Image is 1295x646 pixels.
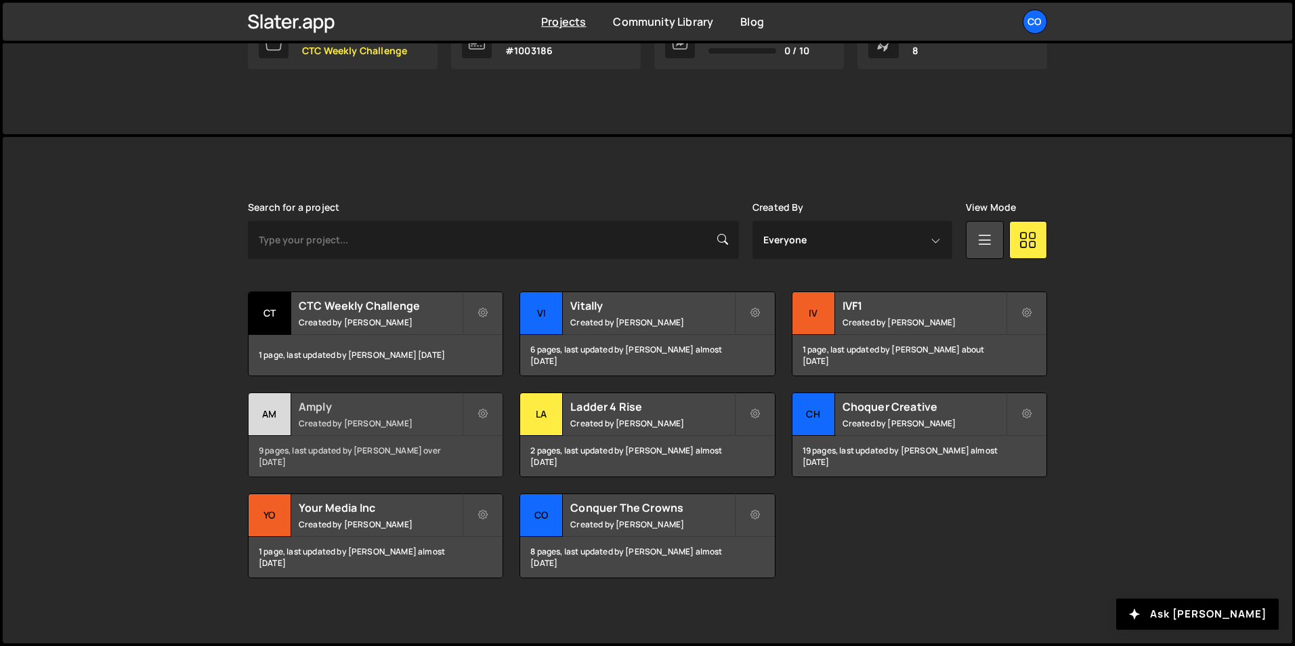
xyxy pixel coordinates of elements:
[792,291,1047,376] a: IV IVF1 Created by [PERSON_NAME] 1 page, last updated by [PERSON_NAME] about [DATE]
[249,494,291,537] div: Yo
[570,519,734,530] small: Created by [PERSON_NAME]
[843,399,1006,414] h2: Choquer Creative
[249,537,503,578] div: 1 page, last updated by [PERSON_NAME] almost [DATE]
[843,418,1006,429] small: Created by [PERSON_NAME]
[792,436,1046,477] div: 19 pages, last updated by [PERSON_NAME] almost [DATE]
[248,221,739,259] input: Type your project...
[519,291,775,376] a: Vi Vitally Created by [PERSON_NAME] 6 pages, last updated by [PERSON_NAME] almost [DATE]
[519,392,775,477] a: La Ladder 4 Rise Created by [PERSON_NAME] 2 pages, last updated by [PERSON_NAME] almost [DATE]
[520,537,774,578] div: 8 pages, last updated by [PERSON_NAME] almost [DATE]
[570,418,734,429] small: Created by [PERSON_NAME]
[248,202,339,213] label: Search for a project
[740,14,764,29] a: Blog
[520,393,563,436] div: La
[302,45,407,56] p: CTC Weekly Challenge
[248,291,503,376] a: CT CTC Weekly Challenge Created by [PERSON_NAME] 1 page, last updated by [PERSON_NAME] [DATE]
[792,393,835,436] div: Ch
[299,519,462,530] small: Created by [PERSON_NAME]
[570,399,734,414] h2: Ladder 4 Rise
[299,418,462,429] small: Created by [PERSON_NAME]
[613,14,713,29] a: Community Library
[299,298,462,313] h2: CTC Weekly Challenge
[299,317,462,328] small: Created by [PERSON_NAME]
[784,45,809,56] span: 0 / 10
[792,392,1047,477] a: Ch Choquer Creative Created by [PERSON_NAME] 19 pages, last updated by [PERSON_NAME] almost [DATE]
[792,335,1046,376] div: 1 page, last updated by [PERSON_NAME] about [DATE]
[519,493,775,578] a: Co Conquer The Crowns Created by [PERSON_NAME] 8 pages, last updated by [PERSON_NAME] almost [DATE]
[299,500,462,515] h2: Your Media Inc
[912,45,977,56] p: 8
[520,292,563,335] div: Vi
[520,436,774,477] div: 2 pages, last updated by [PERSON_NAME] almost [DATE]
[792,292,835,335] div: IV
[248,493,503,578] a: Yo Your Media Inc Created by [PERSON_NAME] 1 page, last updated by [PERSON_NAME] almost [DATE]
[570,317,734,328] small: Created by [PERSON_NAME]
[1116,599,1279,630] button: Ask [PERSON_NAME]
[752,202,804,213] label: Created By
[541,14,586,29] a: Projects
[843,317,1006,328] small: Created by [PERSON_NAME]
[249,436,503,477] div: 9 pages, last updated by [PERSON_NAME] over [DATE]
[249,292,291,335] div: CT
[249,393,291,436] div: Am
[843,298,1006,313] h2: IVF1
[249,335,503,376] div: 1 page, last updated by [PERSON_NAME] [DATE]
[520,335,774,376] div: 6 pages, last updated by [PERSON_NAME] almost [DATE]
[248,392,503,477] a: Am Amply Created by [PERSON_NAME] 9 pages, last updated by [PERSON_NAME] over [DATE]
[570,298,734,313] h2: Vitally
[570,500,734,515] h2: Conquer The Crowns
[505,45,554,56] p: #1003186
[299,399,462,414] h2: Amply
[966,202,1016,213] label: View Mode
[520,494,563,537] div: Co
